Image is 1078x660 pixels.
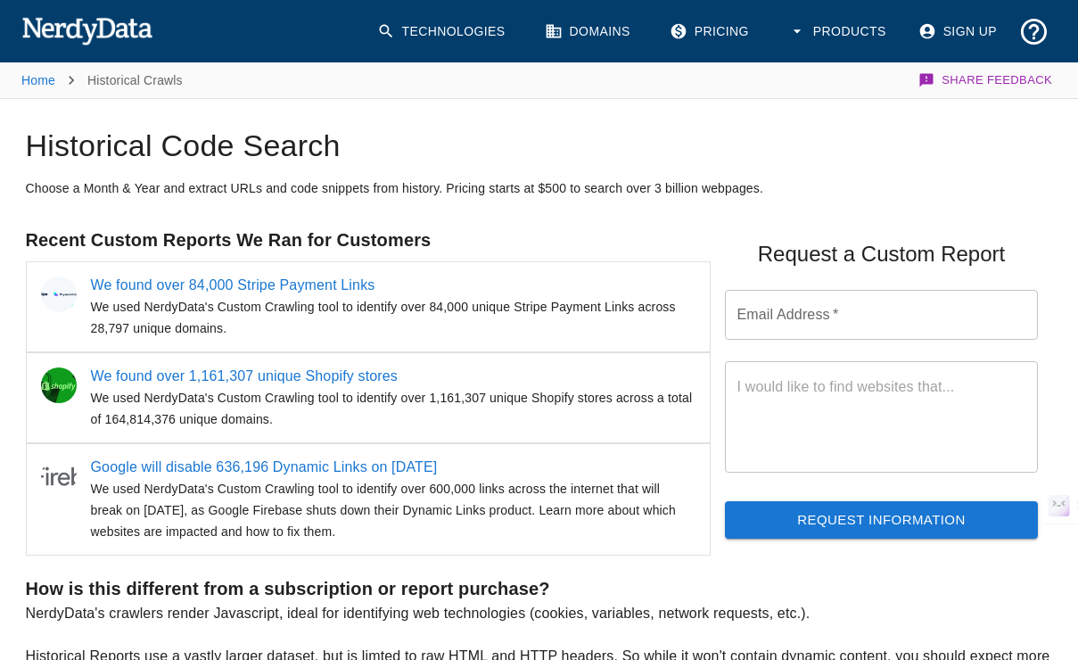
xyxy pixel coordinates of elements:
[725,361,1039,473] div: Message
[87,71,183,89] p: Historical Crawls
[26,128,1053,165] h1: Historical Code Search
[41,367,77,403] img: We found over 1,161,307 unique Shopify stores
[1011,9,1057,54] button: Support and Documentation
[916,62,1057,98] button: Share Feedback
[91,457,695,478] span: Google will disable 636,196 Dynamic Links on [DATE]
[21,73,55,87] a: Home
[41,458,77,494] img: Google will disable 636,196 Dynamic Links on August 25th
[26,261,711,352] a: We found over 84,000 Stripe Payment LinksWe found over 84,000 Stripe Payment LinksWe used NerdyDa...
[534,9,645,54] a: Domains
[26,179,1053,197] h6: Choose a Month & Year and extract URLs and code snippets from history. Pricing starts at $500 to ...
[758,240,1005,268] h1: Request a Custom Report
[91,275,695,296] span: We found over 84,000 Stripe Payment Links
[26,443,711,556] a: Google will disable 636,196 Dynamic Links on August 25thGoogle will disable 636,196 Dynamic Links...
[21,12,152,48] img: NerdyData.com
[366,9,520,54] a: Technologies
[26,230,432,250] span: Recent Custom Reports We Ran for Customers
[41,276,77,312] img: We found over 84,000 Stripe Payment Links
[21,62,183,98] nav: breadcrumb
[26,579,550,598] span: How is this different from a subscription or report purchase?
[778,9,901,54] button: Products
[725,501,1039,539] button: Request Information
[91,391,693,426] span: We used NerdyData's Custom Crawling tool to identify over 1,161,307 unique Shopify stores across ...
[91,482,676,539] span: We used NerdyData's Custom Crawling tool to identify over 600,000 links across the internet that ...
[659,9,763,54] a: Pricing
[91,300,676,335] span: We used NerdyData's Custom Crawling tool to identify over 84,000 unique Stripe Payment Links acro...
[91,366,695,387] span: We found over 1,161,307 unique Shopify stores
[26,352,711,443] a: We found over 1,161,307 unique Shopify storesWe found over 1,161,307 unique Shopify storesWe used...
[908,9,1011,54] a: Sign Up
